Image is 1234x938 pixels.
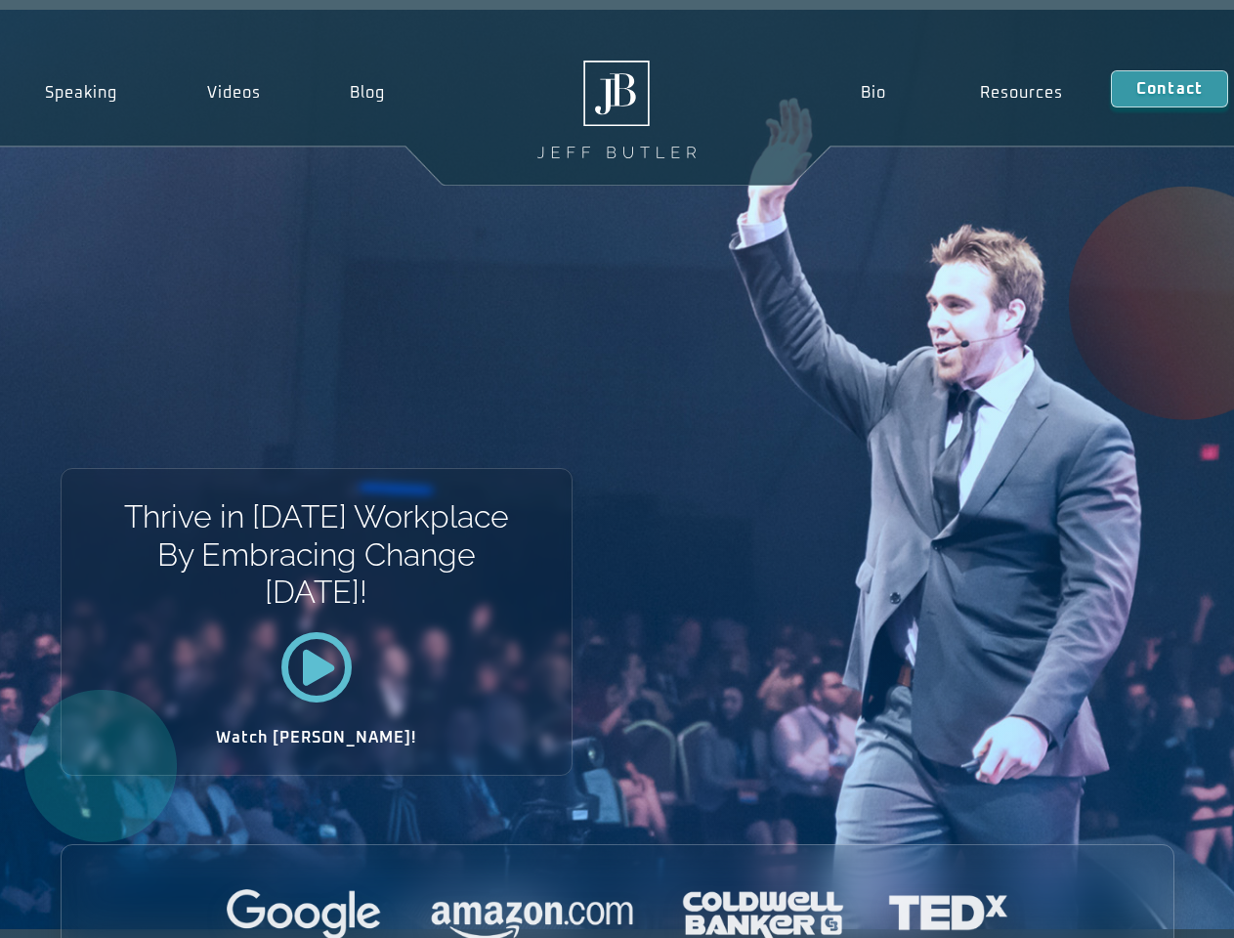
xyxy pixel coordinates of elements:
[305,70,430,115] a: Blog
[933,70,1111,115] a: Resources
[1136,81,1203,97] span: Contact
[122,498,510,611] h1: Thrive in [DATE] Workplace By Embracing Change [DATE]!
[162,70,306,115] a: Videos
[813,70,933,115] a: Bio
[1111,70,1228,107] a: Contact
[130,730,503,746] h2: Watch [PERSON_NAME]!
[813,70,1110,115] nav: Menu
